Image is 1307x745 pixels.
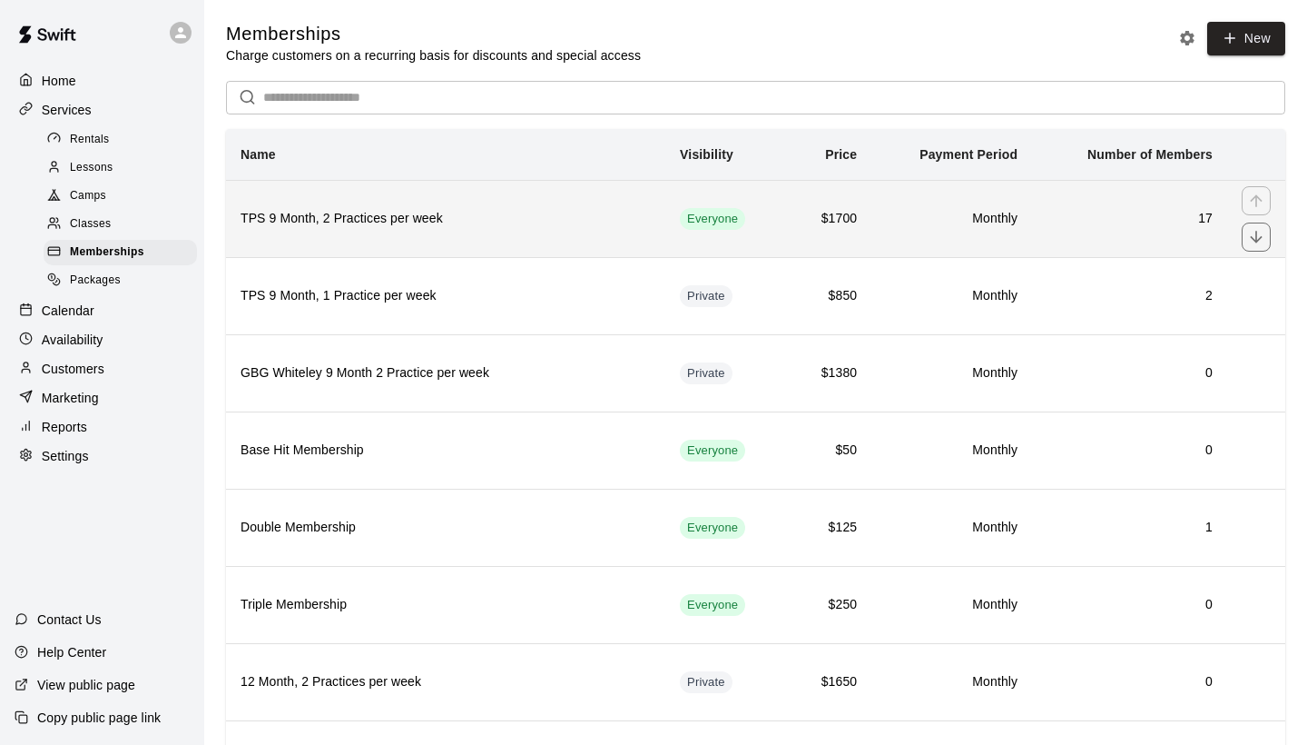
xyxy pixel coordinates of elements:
[44,212,197,237] div: Classes
[42,331,103,349] p: Availability
[680,363,732,384] div: This membership is hidden from the memberships page
[42,418,87,436] p: Reports
[241,441,651,461] h6: Base Hit Membership
[15,384,190,412] a: Marketing
[44,125,204,154] a: Rentals
[44,183,204,211] a: Camps
[44,240,197,265] div: Memberships
[44,239,204,267] a: Memberships
[44,268,197,293] div: Packages
[1087,147,1213,162] b: Number of Members
[886,595,1017,615] h6: Monthly
[1047,363,1213,383] h6: 0
[680,674,732,691] span: Private
[680,440,745,462] div: This membership is visible to all customers
[886,286,1017,306] h6: Monthly
[70,243,144,262] span: Memberships
[919,147,1017,162] b: Payment Period
[800,286,857,306] h6: $850
[15,326,190,353] a: Availability
[241,518,651,538] h6: Double Membership
[226,22,641,46] h5: Memberships
[886,363,1017,383] h6: Monthly
[825,147,857,162] b: Price
[241,286,651,306] h6: TPS 9 Month, 1 Practice per week
[1047,595,1213,615] h6: 0
[1207,22,1285,55] a: New
[886,209,1017,229] h6: Monthly
[800,672,857,692] h6: $1650
[800,441,857,461] h6: $50
[42,302,94,320] p: Calendar
[1174,25,1201,52] button: Memberships settings
[44,127,197,153] div: Rentals
[44,154,204,182] a: Lessons
[15,442,190,470] a: Settings
[680,597,745,614] span: Everyone
[37,611,102,629] p: Contact Us
[800,209,857,229] h6: $1700
[15,67,190,94] a: Home
[800,518,857,538] h6: $125
[680,517,745,539] div: This membership is visible to all customers
[15,355,190,382] a: Customers
[37,676,135,694] p: View public page
[1047,518,1213,538] h6: 1
[15,413,190,441] a: Reports
[42,447,89,465] p: Settings
[680,671,732,693] div: This membership is hidden from the memberships page
[886,672,1017,692] h6: Monthly
[70,187,106,205] span: Camps
[241,672,651,692] h6: 12 Month, 2 Practices per week
[37,709,161,727] p: Copy public page link
[680,147,733,162] b: Visibility
[70,272,121,290] span: Packages
[44,211,204,239] a: Classes
[680,365,732,382] span: Private
[42,72,76,90] p: Home
[70,131,110,149] span: Rentals
[226,46,641,65] p: Charge customers on a recurring basis for discounts and special access
[680,211,745,228] span: Everyone
[680,594,745,616] div: This membership is visible to all customers
[680,208,745,230] div: This membership is visible to all customers
[42,101,92,119] p: Services
[241,595,651,615] h6: Triple Membership
[241,363,651,383] h6: GBG Whiteley 9 Month 2 Practice per week
[886,518,1017,538] h6: Monthly
[241,209,651,229] h6: TPS 9 Month, 2 Practices per week
[70,159,113,177] span: Lessons
[44,267,204,295] a: Packages
[15,297,190,324] a: Calendar
[680,288,732,305] span: Private
[1047,286,1213,306] h6: 2
[42,389,99,407] p: Marketing
[1047,209,1213,229] h6: 17
[680,442,745,460] span: Everyone
[37,643,106,661] p: Help Center
[42,360,104,378] p: Customers
[70,215,111,233] span: Classes
[886,441,1017,461] h6: Monthly
[44,155,197,181] div: Lessons
[680,520,745,537] span: Everyone
[1047,441,1213,461] h6: 0
[44,184,197,209] div: Camps
[680,285,732,307] div: This membership is hidden from the memberships page
[1047,672,1213,692] h6: 0
[800,363,857,383] h6: $1380
[241,147,276,162] b: Name
[15,96,190,124] a: Services
[800,595,857,615] h6: $250
[1242,223,1271,252] button: move item down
